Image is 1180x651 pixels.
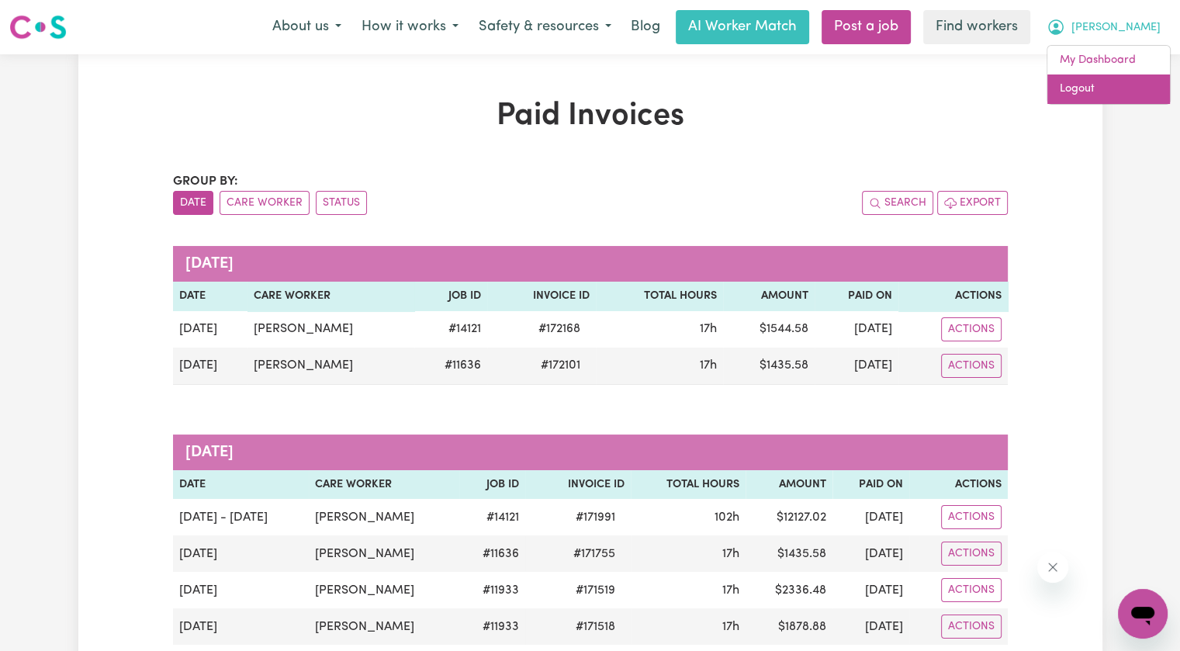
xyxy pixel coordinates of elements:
span: 17 hours [722,621,739,633]
button: Actions [941,578,1002,602]
button: Actions [941,542,1002,566]
h1: Paid Invoices [173,98,1008,135]
button: sort invoices by care worker [220,191,310,215]
button: Safety & resources [469,11,621,43]
td: [DATE] [832,572,908,608]
caption: [DATE] [173,435,1008,470]
th: Date [173,470,309,500]
td: [PERSON_NAME] [309,535,459,572]
caption: [DATE] [173,246,1008,282]
span: # 171991 [566,508,625,527]
iframe: Button to launch messaging window [1118,589,1168,639]
td: # 14121 [459,499,525,535]
span: # 172101 [531,356,590,375]
td: [DATE] [832,608,908,645]
th: Job ID [459,470,525,500]
td: [DATE] [173,311,248,348]
button: About us [262,11,351,43]
td: $ 1435.58 [723,348,815,385]
span: # 171518 [566,618,625,636]
a: Logout [1047,74,1170,104]
span: 17 hours [700,323,717,335]
td: [DATE] [173,608,309,645]
td: [DATE] [173,348,248,385]
button: Actions [941,505,1002,529]
td: [DATE] [832,499,908,535]
th: Invoice ID [487,282,596,311]
td: [PERSON_NAME] [247,311,414,348]
th: Actions [898,282,1007,311]
td: [PERSON_NAME] [309,608,459,645]
td: [DATE] [815,311,899,348]
span: # 171755 [564,545,625,563]
td: $ 1878.88 [746,608,832,645]
td: [DATE] [173,535,309,572]
th: Paid On [815,282,899,311]
td: # 14121 [414,311,487,348]
td: # 11933 [459,608,525,645]
span: # 171519 [566,581,625,600]
span: 102 hours [715,511,739,524]
div: My Account [1047,45,1171,105]
button: My Account [1036,11,1171,43]
th: Total Hours [631,470,746,500]
a: Post a job [822,10,911,44]
button: sort invoices by date [173,191,213,215]
th: Paid On [832,470,908,500]
td: [PERSON_NAME] [247,348,414,385]
img: Careseekers logo [9,13,67,41]
button: Actions [941,354,1002,378]
th: Amount [723,282,815,311]
button: Export [937,191,1008,215]
a: Blog [621,10,670,44]
td: [DATE] [815,348,899,385]
td: $ 12127.02 [746,499,832,535]
th: Invoice ID [525,470,631,500]
a: My Dashboard [1047,46,1170,75]
button: sort invoices by paid status [316,191,367,215]
th: Care Worker [309,470,459,500]
td: [DATE] [832,535,908,572]
span: 17 hours [722,584,739,597]
th: Total Hours [596,282,723,311]
td: $ 1435.58 [746,535,832,572]
td: $ 2336.48 [746,572,832,608]
span: # 172168 [529,320,590,338]
th: Care Worker [247,282,414,311]
td: [DATE] [173,572,309,608]
a: AI Worker Match [676,10,809,44]
td: # 11933 [459,572,525,608]
a: Careseekers logo [9,9,67,45]
td: [PERSON_NAME] [309,499,459,535]
th: Amount [746,470,832,500]
button: Actions [941,615,1002,639]
td: [PERSON_NAME] [309,572,459,608]
th: Job ID [414,282,487,311]
iframe: Close message [1037,552,1068,583]
td: $ 1544.58 [723,311,815,348]
td: [DATE] - [DATE] [173,499,309,535]
span: 17 hours [722,548,739,560]
button: Actions [941,317,1002,341]
td: # 11636 [459,535,525,572]
th: Date [173,282,248,311]
th: Actions [909,470,1008,500]
td: # 11636 [414,348,487,385]
span: Group by: [173,175,238,188]
span: [PERSON_NAME] [1071,19,1161,36]
button: Search [862,191,933,215]
button: How it works [351,11,469,43]
span: Need any help? [9,11,94,23]
span: 17 hours [700,359,717,372]
a: Find workers [923,10,1030,44]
